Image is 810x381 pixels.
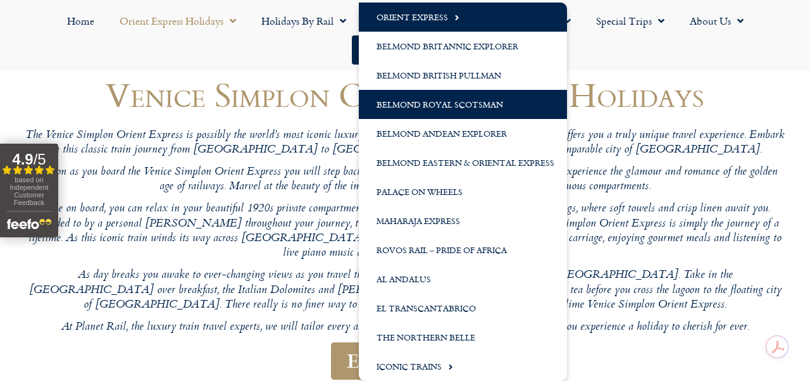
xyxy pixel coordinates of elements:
a: Special Trips [583,6,677,35]
a: Home [54,6,107,35]
p: The Venice Simplon Orient Express is possibly the world’s most iconic luxury railway journey. Thi... [25,128,785,158]
a: Belmond Andean Explorer [359,119,567,148]
a: El Transcantabrico [359,294,567,323]
a: Rovos Rail – Pride of Africa [359,235,567,265]
a: Start your Journey [352,35,458,65]
p: As day breaks you awake to ever-changing views as you travel through [GEOGRAPHIC_DATA] towards [G... [25,268,785,313]
ul: Luxury Trains [359,3,567,381]
a: Belmond Eastern & Oriental Express [359,148,567,177]
a: Al Andalus [359,265,567,294]
a: About Us [677,6,756,35]
a: Belmond Britannic Explorer [359,32,567,61]
p: At Planet Rail, the luxury train travel experts, we will tailor every aspect of your trip from st... [25,320,785,335]
nav: Menu [6,6,804,65]
a: Belmond British Pullman [359,61,567,90]
a: Orient Express Holidays [107,6,249,35]
a: Enquire Now [331,342,480,380]
a: Holidays by Rail [249,6,359,35]
a: Orient Express [359,3,567,32]
a: The Northern Belle [359,323,567,352]
a: Maharaja Express [359,206,567,235]
h1: Venice Simplon Orient Express Holidays [25,76,785,113]
a: Belmond Royal Scotsman [359,90,567,119]
a: Iconic Trains [359,352,567,381]
a: Palace on Wheels [359,177,567,206]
